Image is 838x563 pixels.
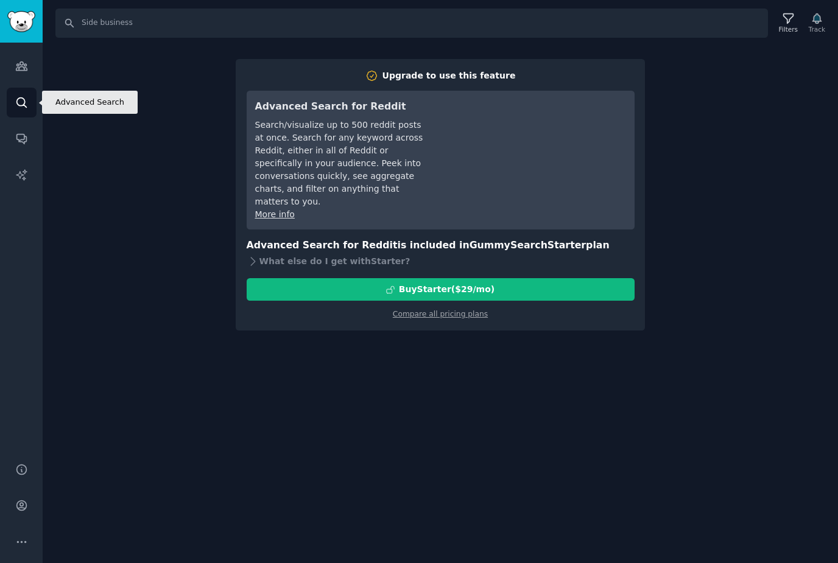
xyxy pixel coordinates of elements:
[393,310,488,318] a: Compare all pricing plans
[779,25,798,33] div: Filters
[255,99,426,114] h3: Advanced Search for Reddit
[247,253,635,270] div: What else do I get with Starter ?
[7,11,35,32] img: GummySearch logo
[443,99,626,191] iframe: YouTube video player
[247,238,635,253] h3: Advanced Search for Reddit is included in plan
[470,239,586,251] span: GummySearch Starter
[55,9,768,38] input: Search Keyword
[255,209,295,219] a: More info
[382,69,516,82] div: Upgrade to use this feature
[399,283,495,296] div: Buy Starter ($ 29 /mo )
[255,119,426,208] div: Search/visualize up to 500 reddit posts at once. Search for any keyword across Reddit, either in ...
[247,278,635,301] button: BuyStarter($29/mo)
